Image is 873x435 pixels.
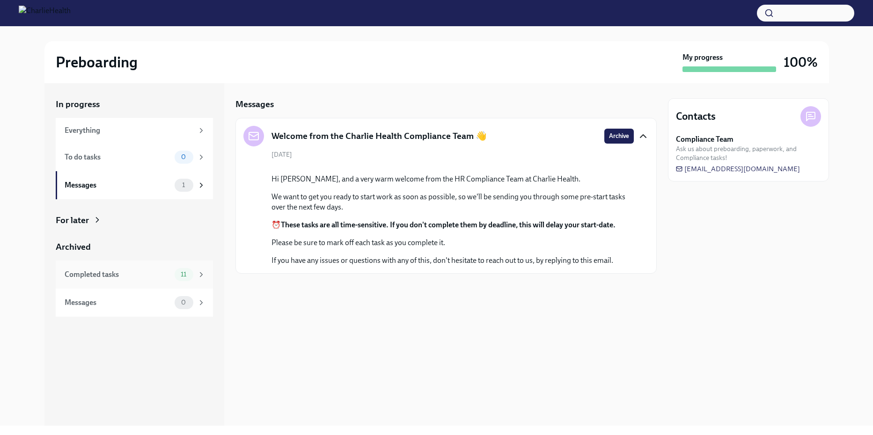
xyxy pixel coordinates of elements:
div: Messages [65,180,171,190]
span: 1 [176,181,191,188]
p: Hi [PERSON_NAME], and a very warm welcome from the HR Compliance Team at Charlie Health. [271,174,634,184]
button: Archive [604,129,634,144]
a: Archived [56,241,213,253]
a: Messages0 [56,289,213,317]
a: Messages1 [56,171,213,199]
span: 0 [176,299,191,306]
div: Everything [65,125,193,136]
h3: 100% [784,54,818,71]
h4: Contacts [676,109,716,123]
span: Archive [609,131,629,141]
a: [EMAIL_ADDRESS][DOMAIN_NAME] [676,164,800,174]
div: Messages [65,297,171,308]
p: We want to get you ready to start work as soon as possible, so we'll be sending you through some ... [271,192,634,212]
span: [DATE] [271,150,292,159]
p: Please be sure to mark off each task as you complete it. [271,238,634,248]
div: Completed tasks [65,269,171,280]
div: To do tasks [65,152,171,162]
a: In progress [56,98,213,110]
span: 0 [176,153,191,160]
span: 11 [175,271,192,278]
p: ⏰ [271,220,634,230]
strong: These tasks are all time-sensitive. If you don't complete them by deadline, this will delay your ... [281,220,616,229]
strong: My progress [682,52,723,63]
strong: Compliance Team [676,134,734,145]
img: CharlieHealth [19,6,71,21]
h5: Welcome from the Charlie Health Compliance Team 👋 [271,130,487,142]
p: If you have any issues or questions with any of this, don't hesitate to reach out to us, by reply... [271,255,634,266]
span: Ask us about preboarding, paperwork, and Compliance tasks! [676,145,821,162]
h5: Messages [235,98,274,110]
a: For later [56,214,213,226]
a: To do tasks0 [56,143,213,171]
h2: Preboarding [56,53,138,72]
a: Everything [56,118,213,143]
div: For later [56,214,89,226]
a: Completed tasks11 [56,261,213,289]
